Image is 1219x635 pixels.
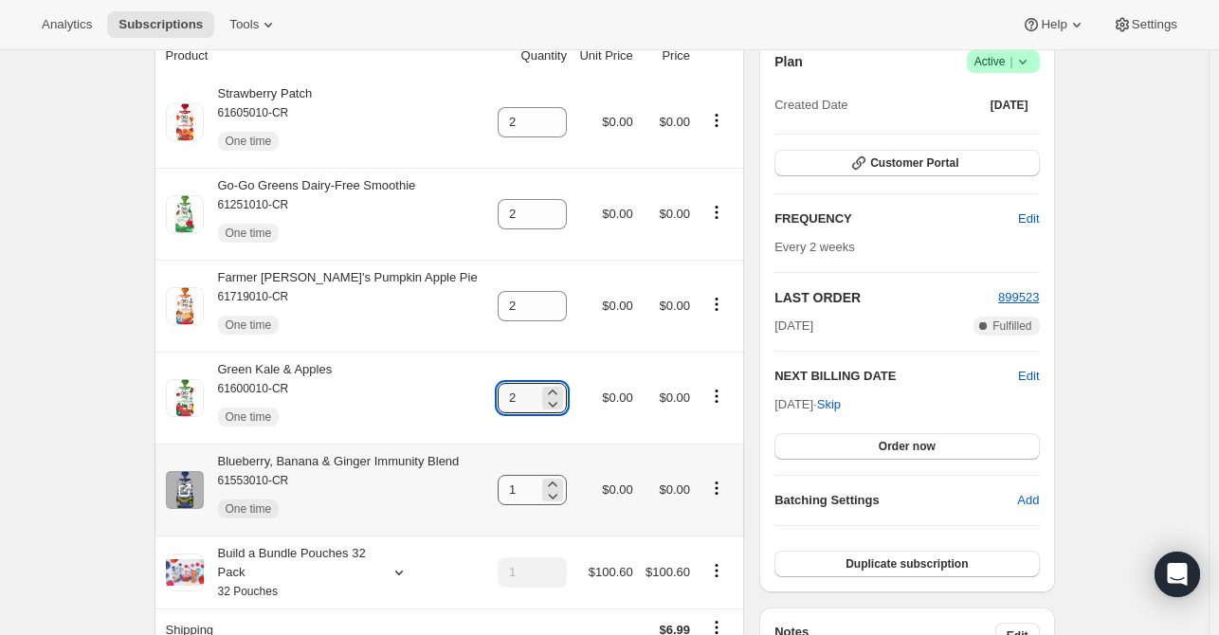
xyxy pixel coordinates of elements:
span: [DATE] · [774,397,841,411]
span: Customer Portal [870,155,958,171]
span: Add [1017,491,1039,510]
span: $0.00 [602,207,633,221]
th: Quantity [490,35,573,77]
div: Strawberry Patch [204,84,313,160]
button: 899523 [998,288,1039,307]
div: Open Intercom Messenger [1155,552,1200,597]
span: $0.00 [660,482,691,497]
img: product img [166,195,204,233]
div: Go-Go Greens Dairy-Free Smoothie [204,176,416,252]
button: Product actions [701,110,732,131]
span: $0.00 [602,299,633,313]
span: $0.00 [602,482,633,497]
img: product img [166,287,204,325]
th: Product [155,35,491,77]
span: One time [226,134,272,149]
span: Created Date [774,96,847,115]
h2: NEXT BILLING DATE [774,367,1018,386]
span: $0.00 [602,115,633,129]
button: Add [1006,485,1050,516]
button: Help [1010,11,1097,38]
span: One time [226,317,272,333]
span: $100.60 [646,565,690,579]
div: Green Kale & Apples [204,360,333,436]
small: 61719010-CR [218,290,289,303]
button: Edit [1018,367,1039,386]
span: Edit [1018,209,1039,228]
span: $0.00 [660,299,691,313]
span: One time [226,409,272,425]
button: Product actions [701,386,732,407]
button: [DATE] [979,92,1040,118]
span: Analytics [42,17,92,32]
small: 61251010-CR [218,198,289,211]
img: product img [166,103,204,141]
h2: LAST ORDER [774,288,998,307]
span: One time [226,226,272,241]
span: One time [226,501,272,517]
button: Analytics [30,11,103,38]
div: Blueberry, Banana & Ginger Immunity Blend [204,452,460,528]
small: 61605010-CR [218,106,289,119]
span: Every 2 weeks [774,240,855,254]
h2: Plan [774,52,803,71]
h6: Batching Settings [774,491,1017,510]
button: Product actions [701,202,732,223]
button: Subscriptions [107,11,214,38]
img: product img [166,379,204,417]
h2: FREQUENCY [774,209,1018,228]
button: Order now [774,433,1039,460]
div: Farmer [PERSON_NAME]'s Pumpkin Apple Pie [204,268,478,344]
div: Build a Bundle Pouches 32 Pack [204,544,374,601]
button: Tools [218,11,289,38]
span: | [1010,54,1012,69]
span: Settings [1132,17,1177,32]
a: 899523 [998,290,1039,304]
span: Skip [817,395,841,414]
button: Duplicate subscription [774,551,1039,577]
span: $0.00 [660,115,691,129]
th: Price [639,35,696,77]
button: Settings [1101,11,1189,38]
th: Unit Price [573,35,639,77]
span: Active [974,52,1032,71]
button: Edit [1007,204,1050,234]
span: $100.60 [589,565,633,579]
button: Product actions [701,478,732,499]
span: [DATE] [991,98,1028,113]
button: Product actions [701,560,732,581]
span: $0.00 [602,390,633,405]
span: Subscriptions [118,17,203,32]
span: [DATE] [774,317,813,336]
small: 32 Pouches [218,585,278,598]
span: Order now [879,439,936,454]
img: product img [166,471,204,509]
span: Help [1041,17,1066,32]
small: 61600010-CR [218,382,289,395]
small: 61553010-CR [218,474,289,487]
button: Skip [806,390,852,420]
span: Tools [229,17,259,32]
span: $0.00 [660,207,691,221]
span: Duplicate subscription [846,556,968,571]
span: $0.00 [660,390,691,405]
button: Product actions [701,294,732,315]
span: Fulfilled [992,318,1031,334]
button: Customer Portal [774,150,1039,176]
